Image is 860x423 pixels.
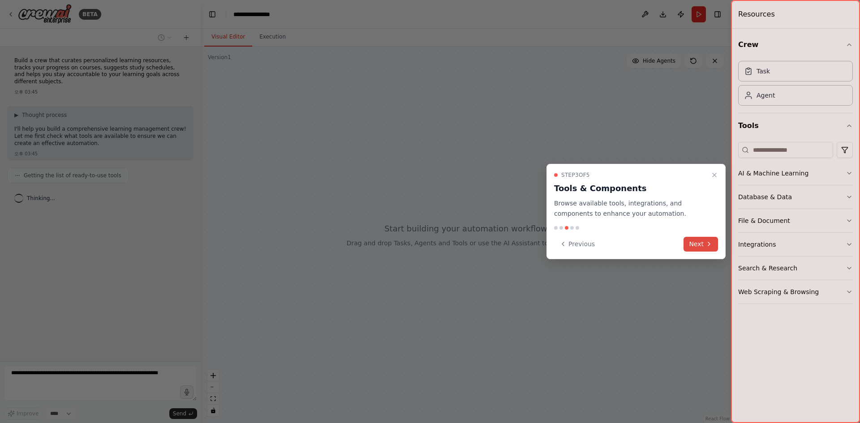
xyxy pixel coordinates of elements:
[709,170,720,180] button: Close walkthrough
[554,237,600,252] button: Previous
[684,237,718,252] button: Next
[554,198,707,219] p: Browse available tools, integrations, and components to enhance your automation.
[554,182,707,195] h3: Tools & Components
[206,8,219,21] button: Hide left sidebar
[561,171,590,179] span: Step 3 of 5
